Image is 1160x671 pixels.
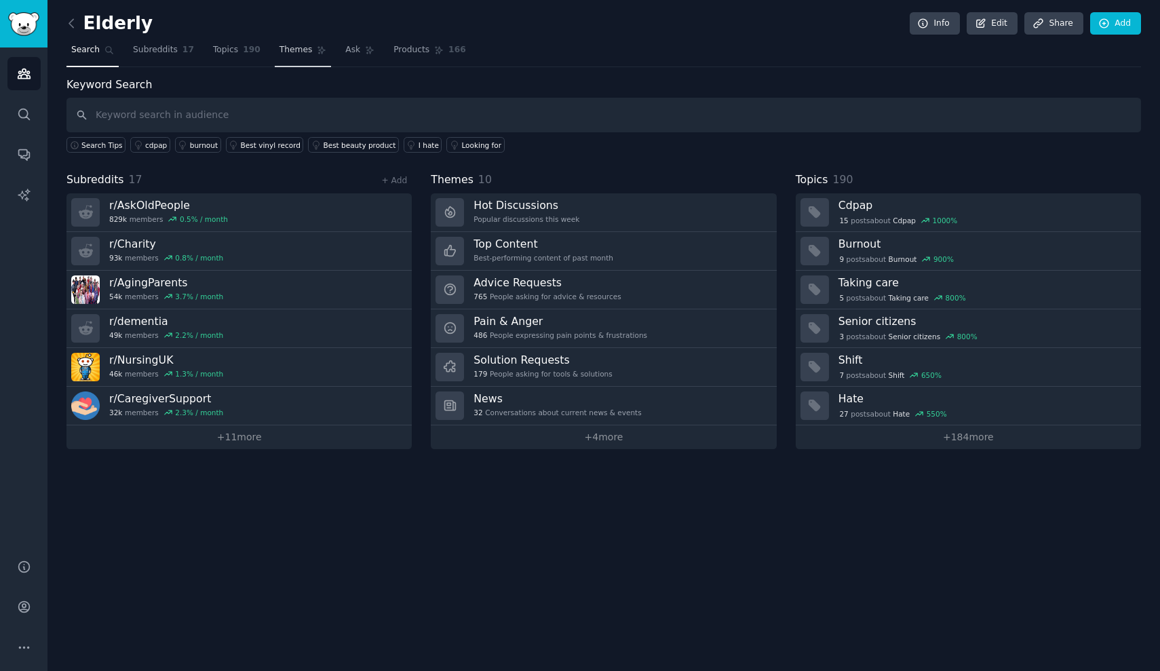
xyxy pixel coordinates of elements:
[66,232,412,271] a: r/Charity93kmembers0.8% / month
[275,39,332,67] a: Themes
[109,214,228,224] div: members
[473,391,641,406] h3: News
[473,314,647,328] h3: Pain & Anger
[957,332,978,341] div: 800 %
[893,409,910,419] span: Hate
[66,193,412,232] a: r/AskOldPeople829kmembers0.5% / month
[308,137,398,153] a: Best beauty product
[933,216,958,225] div: 1000 %
[109,198,228,212] h3: r/ AskOldPeople
[838,275,1132,290] h3: Taking care
[323,140,395,150] div: Best beauty product
[893,216,916,225] span: Cdpap
[838,253,955,265] div: post s about
[226,137,304,153] a: Best vinyl record
[109,292,223,301] div: members
[109,237,223,251] h3: r/ Charity
[838,198,1132,212] h3: Cdpap
[473,237,613,251] h3: Top Content
[473,292,487,301] span: 765
[473,198,579,212] h3: Hot Discussions
[889,370,905,380] span: Shift
[446,137,504,153] a: Looking for
[431,348,776,387] a: Solution Requests179People asking for tools & solutions
[109,408,122,417] span: 32k
[796,232,1141,271] a: Burnout9postsaboutBurnout900%
[66,98,1141,132] input: Keyword search in audience
[419,140,439,150] div: I hate
[404,137,442,153] a: I hate
[838,330,979,343] div: post s about
[473,408,641,417] div: Conversations about current news & events
[1024,12,1083,35] a: Share
[145,140,167,150] div: cdpap
[473,330,647,340] div: People expressing pain points & frustrations
[109,369,122,379] span: 46k
[838,408,948,420] div: post s about
[66,271,412,309] a: r/AgingParents54kmembers3.7% / month
[933,254,954,264] div: 900 %
[448,44,466,56] span: 166
[109,275,223,290] h3: r/ AgingParents
[66,13,153,35] h2: Elderly
[109,408,223,417] div: members
[243,44,260,56] span: 190
[967,12,1018,35] a: Edit
[241,140,301,150] div: Best vinyl record
[838,292,967,304] div: post s about
[133,44,178,56] span: Subreddits
[128,39,199,67] a: Subreddits17
[473,408,482,417] span: 32
[796,309,1141,348] a: Senior citizens3postsaboutSenior citizens800%
[431,271,776,309] a: Advice Requests765People asking for advice & resources
[1090,12,1141,35] a: Add
[431,193,776,232] a: Hot DiscussionsPopular discussions this week
[182,44,194,56] span: 17
[796,172,828,189] span: Topics
[66,387,412,425] a: r/CaregiverSupport32kmembers2.3% / month
[431,232,776,271] a: Top ContentBest-performing content of past month
[109,353,223,367] h3: r/ NursingUK
[473,275,621,290] h3: Advice Requests
[946,293,966,303] div: 800 %
[71,44,100,56] span: Search
[213,44,238,56] span: Topics
[473,369,612,379] div: People asking for tools & solutions
[109,214,127,224] span: 829k
[129,173,142,186] span: 17
[109,253,223,263] div: members
[838,237,1132,251] h3: Burnout
[109,253,122,263] span: 93k
[109,292,122,301] span: 54k
[175,408,223,417] div: 2.3 % / month
[910,12,960,35] a: Info
[889,332,941,341] span: Senior citizens
[208,39,265,67] a: Topics190
[839,332,844,341] span: 3
[393,44,429,56] span: Products
[473,292,621,301] div: People asking for advice & resources
[279,44,313,56] span: Themes
[66,348,412,387] a: r/NursingUK46kmembers1.3% / month
[66,309,412,348] a: r/dementia49kmembers2.2% / month
[66,425,412,449] a: +11more
[461,140,501,150] div: Looking for
[838,314,1132,328] h3: Senior citizens
[796,193,1141,232] a: Cdpap15postsaboutCdpap1000%
[796,348,1141,387] a: Shift7postsaboutShift650%
[431,387,776,425] a: News32Conversations about current news & events
[473,253,613,263] div: Best-performing content of past month
[889,293,929,303] span: Taking care
[66,39,119,67] a: Search
[66,172,124,189] span: Subreddits
[838,353,1132,367] h3: Shift
[832,173,853,186] span: 190
[473,330,487,340] span: 486
[66,78,152,91] label: Keyword Search
[796,271,1141,309] a: Taking care5postsaboutTaking care800%
[839,409,848,419] span: 27
[109,391,223,406] h3: r/ CaregiverSupport
[431,309,776,348] a: Pain & Anger486People expressing pain points & frustrations
[839,216,848,225] span: 15
[796,387,1141,425] a: Hate27postsaboutHate550%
